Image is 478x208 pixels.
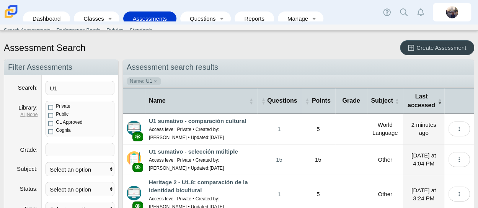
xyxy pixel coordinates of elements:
span: U1 [146,78,152,85]
a: Classes [78,11,104,26]
span: Points [311,97,331,105]
a: Carmen School of Science & Technology [3,14,19,21]
img: type-advanced.svg [127,186,141,200]
span: Name [149,97,247,105]
a: Rubrics [103,25,126,36]
img: britta.barnhart.NdZ84j [446,6,458,18]
a: Manage [282,11,309,26]
button: More options [448,187,470,201]
td: Other [367,144,403,175]
h1: Assessment Search [4,41,85,54]
span: Grade [339,97,363,105]
td: World Language [367,114,403,144]
a: None [27,112,38,117]
a: britta.barnhart.NdZ84j [433,3,471,21]
a: Toggle expanded [309,11,320,26]
label: Library [18,104,38,111]
a: U1 sumativo - comparación cultural [149,118,246,124]
span: Name : Activate to sort [249,97,253,105]
dfn: | [8,111,38,118]
a: Name: U1 [127,77,161,85]
span: Questions [267,97,297,105]
button: More options [448,121,470,136]
label: Search [18,84,38,91]
tags: ​ [46,143,114,156]
span: Subject : Activate to sort [395,97,399,105]
time: Oct 1, 2025 at 8:04 PM [411,121,436,136]
time: Oct 1, 2025 at 3:24 PM [411,187,436,201]
a: Toggle expanded [105,11,116,26]
a: Performance Bands [53,25,103,36]
span: Public [56,111,69,117]
span: Last accessed [407,92,436,110]
h2: Assessment search results [123,59,474,75]
span: Subject [371,97,393,105]
a: U1 sumativo - selección múltiple [149,148,238,155]
span: Questions : Activate to sort [261,97,266,105]
span: Cognia [56,128,70,133]
a: Questions [184,11,216,26]
img: Carmen School of Science & Technology [3,3,19,20]
a: Toggle expanded [216,11,227,26]
time: Oct 11, 2022 at 7:12 PM [209,165,224,171]
span: CL Approved [56,120,82,125]
a: Reports [238,11,270,26]
a: Standards [126,25,155,36]
a: Alerts [412,4,429,21]
img: type-advanced.svg [127,121,141,135]
label: Grade [20,146,38,153]
a: Assessments [127,11,173,26]
td: 5 [301,114,335,144]
a: Dashboard [27,11,66,26]
span: Create Assessment [416,44,466,51]
span: Last accessed : Activate to remove sorting [437,97,440,105]
img: type-scannable.svg [127,151,141,166]
a: 1 [257,114,301,144]
label: Status [20,185,38,192]
span: Name: [130,78,144,85]
small: Access level: Private • Created by: [PERSON_NAME] • Updated: [149,127,224,140]
a: Create Assessment [400,40,474,55]
label: Subject [17,165,38,172]
button: More options [448,152,470,167]
span: Points : Activate to sort [305,97,309,105]
a: Search Assessments [1,25,53,36]
a: 15 [257,144,301,175]
time: Oct 1, 2025 at 4:04 PM [411,152,436,167]
a: Heritage 2 - U1.8: comparación de la identidad bicultural [149,179,248,193]
td: 15 [301,144,335,175]
span: Private [56,103,70,109]
h2: Filter Assessments [4,59,118,75]
time: Oct 21, 2022 at 1:52 PM [209,135,224,140]
a: All [20,112,25,117]
small: Access level: Private • Created by: [PERSON_NAME] • Updated: [149,157,224,171]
